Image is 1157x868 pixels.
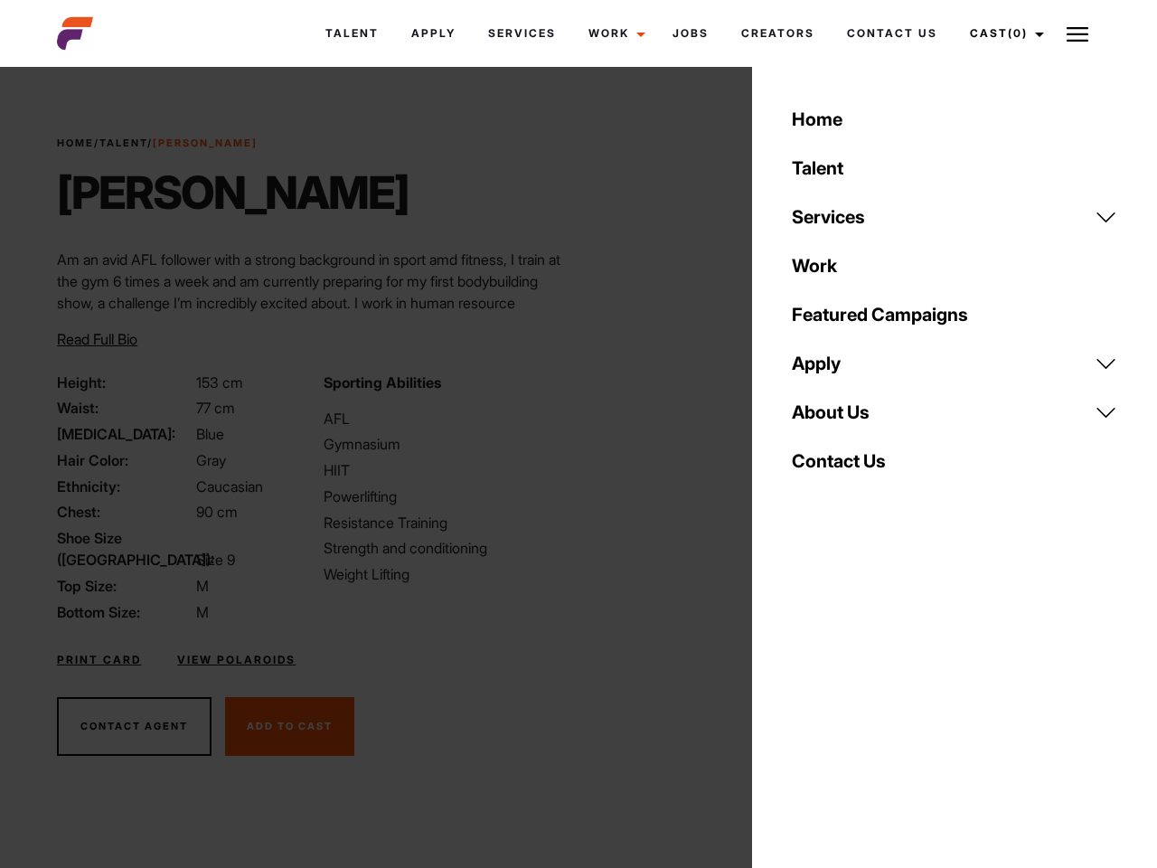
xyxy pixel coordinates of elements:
span: Height: [57,372,193,393]
a: About Us [781,388,1128,437]
button: Contact Agent [57,697,212,757]
button: Add To Cast [225,697,354,757]
a: Services [781,193,1128,241]
span: Add To Cast [247,720,333,732]
span: M [196,603,209,621]
span: Waist: [57,397,193,419]
a: Work [781,241,1128,290]
li: Strength and conditioning [324,537,568,559]
a: Services [472,9,572,58]
a: Talent [309,9,395,58]
span: Size 9 [196,551,235,569]
video: Your browser does not support the video tag. [622,116,1060,664]
a: Work [572,9,656,58]
span: Blue [196,425,224,443]
a: Talent [781,144,1128,193]
a: Print Card [57,652,141,668]
a: Apply [781,339,1128,388]
a: Apply [395,9,472,58]
span: 153 cm [196,373,243,392]
li: Powerlifting [324,486,568,507]
li: AFL [324,408,568,429]
img: cropped-aefm-brand-fav-22-square.png [57,15,93,52]
a: Home [781,95,1128,144]
span: / / [57,136,258,151]
li: Weight Lifting [324,563,568,585]
a: Creators [725,9,831,58]
span: Read Full Bio [57,330,137,348]
a: Contact Us [781,437,1128,486]
span: Hair Color: [57,449,193,471]
h1: [PERSON_NAME] [57,165,409,220]
span: Top Size: [57,575,193,597]
li: HIIT [324,459,568,481]
li: Resistance Training [324,512,568,533]
li: Gymnasium [324,433,568,455]
span: 77 cm [196,399,235,417]
strong: Sporting Abilities [324,373,441,392]
a: Home [57,137,94,149]
span: Ethnicity: [57,476,193,497]
p: Am an avid AFL follower with a strong background in sport amd fitness, I train at the gym 6 times... [57,249,568,422]
a: Cast(0) [954,9,1055,58]
strong: [PERSON_NAME] [153,137,258,149]
img: Burger icon [1067,24,1088,45]
a: Featured Campaigns [781,290,1128,339]
span: Chest: [57,501,193,523]
a: Talent [99,137,147,149]
span: Bottom Size: [57,601,193,623]
span: 90 cm [196,503,238,521]
span: [MEDICAL_DATA]: [57,423,193,445]
span: (0) [1008,26,1028,40]
span: Caucasian [196,477,263,495]
a: View Polaroids [177,652,296,668]
span: Gray [196,451,226,469]
span: Shoe Size ([GEOGRAPHIC_DATA]): [57,527,193,571]
a: Contact Us [831,9,954,58]
span: M [196,577,209,595]
a: Jobs [656,9,725,58]
button: Read Full Bio [57,328,137,350]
